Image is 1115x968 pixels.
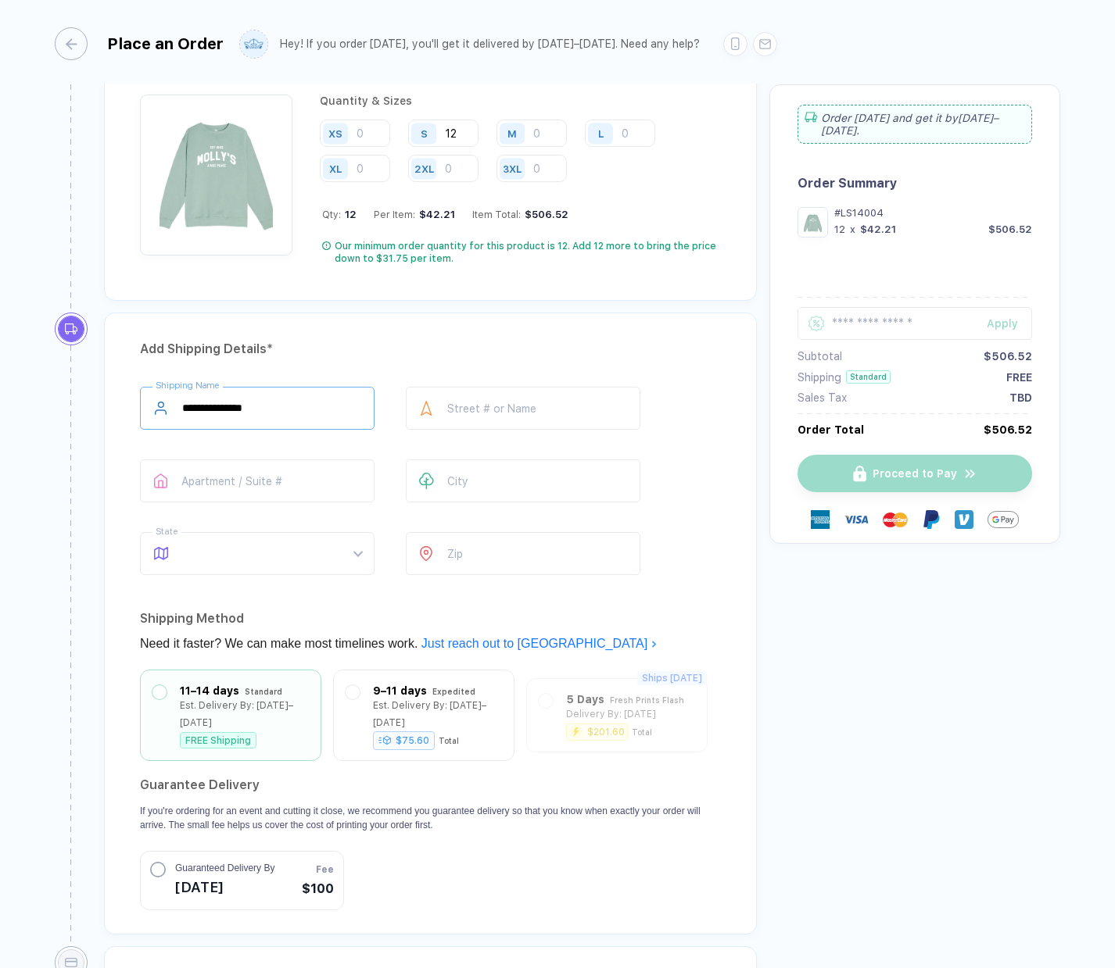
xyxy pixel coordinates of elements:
[883,507,908,532] img: master-card
[140,337,721,362] div: Add Shipping Details
[322,209,357,220] div: Qty:
[984,350,1032,363] div: $506.52
[811,510,830,529] img: express
[302,880,334,898] span: $100
[180,697,309,731] div: Est. Delivery By: [DATE]–[DATE]
[180,732,256,748] div: FREE Shipping
[175,875,274,900] span: [DATE]
[798,350,842,363] div: Subtotal
[328,127,342,139] div: XS
[922,510,941,529] img: Paypal
[521,209,568,220] div: $506.52
[140,773,721,798] h2: Guarantee Delivery
[320,95,721,107] div: Quantity & Sizes
[955,510,973,529] img: Venmo
[987,317,1032,330] div: Apply
[374,209,455,220] div: Per Item:
[316,863,334,877] span: Fee
[140,851,344,910] button: Guaranteed Delivery By[DATE]Fee$100
[1009,391,1032,404] div: TBD
[107,34,224,53] div: Place an Order
[798,371,841,384] div: Shipping
[798,105,1032,144] div: Order [DATE] and get it by [DATE]–[DATE] .
[346,682,502,748] div: 9–11 days ExpeditedEst. Delivery By: [DATE]–[DATE]$75.60Total
[472,209,568,220] div: Item Total:
[846,370,891,384] div: Standard
[844,507,869,532] img: visa
[503,163,522,174] div: 3XL
[175,861,274,875] span: Guaranteed Delivery By
[140,631,721,656] div: Need it faster? We can make most timelines work.
[140,606,721,631] div: Shipping Method
[834,207,1032,219] div: #LS14004
[245,683,282,700] div: Standard
[988,504,1019,535] img: GPay
[967,307,1032,340] button: Apply
[152,682,309,748] div: 11–14 days StandardEst. Delivery By: [DATE]–[DATE]FREE Shipping
[373,731,435,750] div: $75.60
[421,127,428,139] div: S
[860,223,896,235] div: $42.21
[984,423,1032,436] div: $506.52
[507,127,517,139] div: M
[140,804,721,832] p: If you're ordering for an event and cutting it close, we recommend you guarantee delivery so that...
[341,209,357,220] span: 12
[148,102,285,239] img: 1727616381920tjvgw_nt_front.png
[801,211,824,234] img: 1727616381920tjvgw_nt_front.png
[439,736,459,745] div: Total
[373,697,502,731] div: Est. Delivery By: [DATE]–[DATE]
[834,223,845,235] div: 12
[421,637,658,650] a: Just reach out to [GEOGRAPHIC_DATA]
[414,163,434,174] div: 2XL
[432,683,475,700] div: Expedited
[798,423,864,436] div: Order Total
[798,176,1032,191] div: Order Summary
[240,30,267,58] img: user profile
[373,682,427,699] div: 9–11 days
[598,127,604,139] div: L
[1006,371,1032,384] div: FREE
[329,163,342,174] div: XL
[280,38,700,51] div: Hey! If you order [DATE], you'll get it delivered by [DATE]–[DATE]. Need any help?
[848,223,857,235] div: x
[335,240,721,265] div: Our minimum order quantity for this product is 12. Add 12 more to bring the price down to $31.75 ...
[180,682,239,699] div: 11–14 days
[798,391,847,404] div: Sales Tax
[415,209,455,220] div: $42.21
[988,223,1032,235] div: $506.52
